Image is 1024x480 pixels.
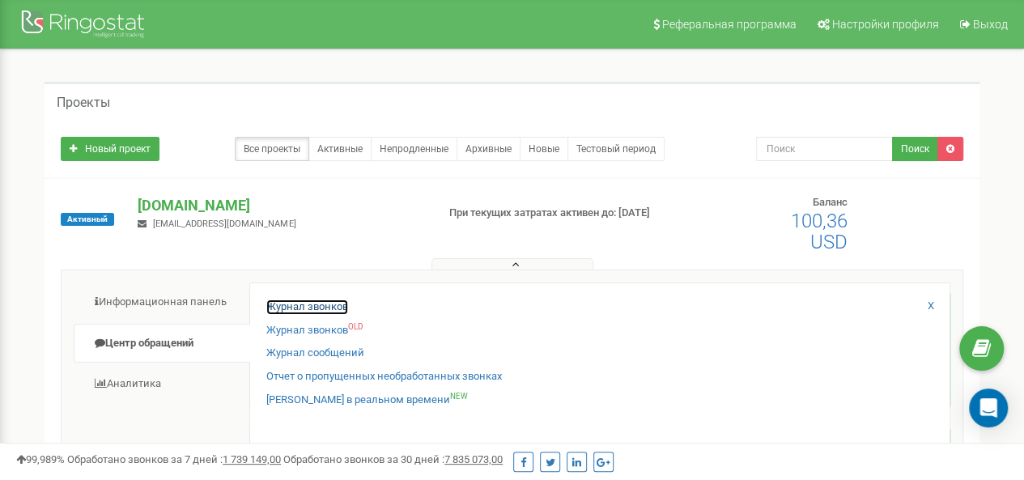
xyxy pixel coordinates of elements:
div: Open Intercom Messenger [969,389,1008,427]
span: [EMAIL_ADDRESS][DOMAIN_NAME] [153,219,295,229]
span: 100,36 USD [791,210,848,253]
u: 7 835 073,00 [444,453,503,465]
u: 1 739 149,00 [223,453,281,465]
a: Новые [520,137,568,161]
p: [DOMAIN_NAME] [138,195,423,216]
a: Журнал сообщений [266,346,364,361]
p: При текущих затратах активен до: [DATE] [449,206,656,221]
a: Отчет о пропущенных необработанных звонках [266,369,502,384]
span: Настройки профиля [832,18,939,31]
span: Баланс [813,196,848,208]
span: Обработано звонков за 30 дней : [283,453,503,465]
span: 99,989% [16,453,65,465]
a: Тестовый период [567,137,665,161]
a: Непродленные [371,137,457,161]
button: Поиск [892,137,938,161]
a: Все проекты [235,137,309,161]
span: Реферальная программа [662,18,797,31]
a: Журнал звонковOLD [266,323,363,338]
a: Новый проект [61,137,159,161]
a: [PERSON_NAME] в реальном времениNEW [266,393,468,408]
span: Выход [973,18,1008,31]
span: Обработано звонков за 7 дней : [67,453,281,465]
a: Архивные [457,137,520,161]
span: Активный [61,213,114,226]
sup: OLD [348,322,363,331]
h5: Проекты [57,96,110,110]
input: Поиск [756,137,893,161]
a: Аналитика [74,364,250,404]
sup: NEW [450,392,468,401]
a: Центр обращений [74,324,250,363]
a: Журнал звонков [266,299,348,315]
a: Информационная панель [74,282,250,322]
a: X [928,299,934,314]
a: Активные [308,137,372,161]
